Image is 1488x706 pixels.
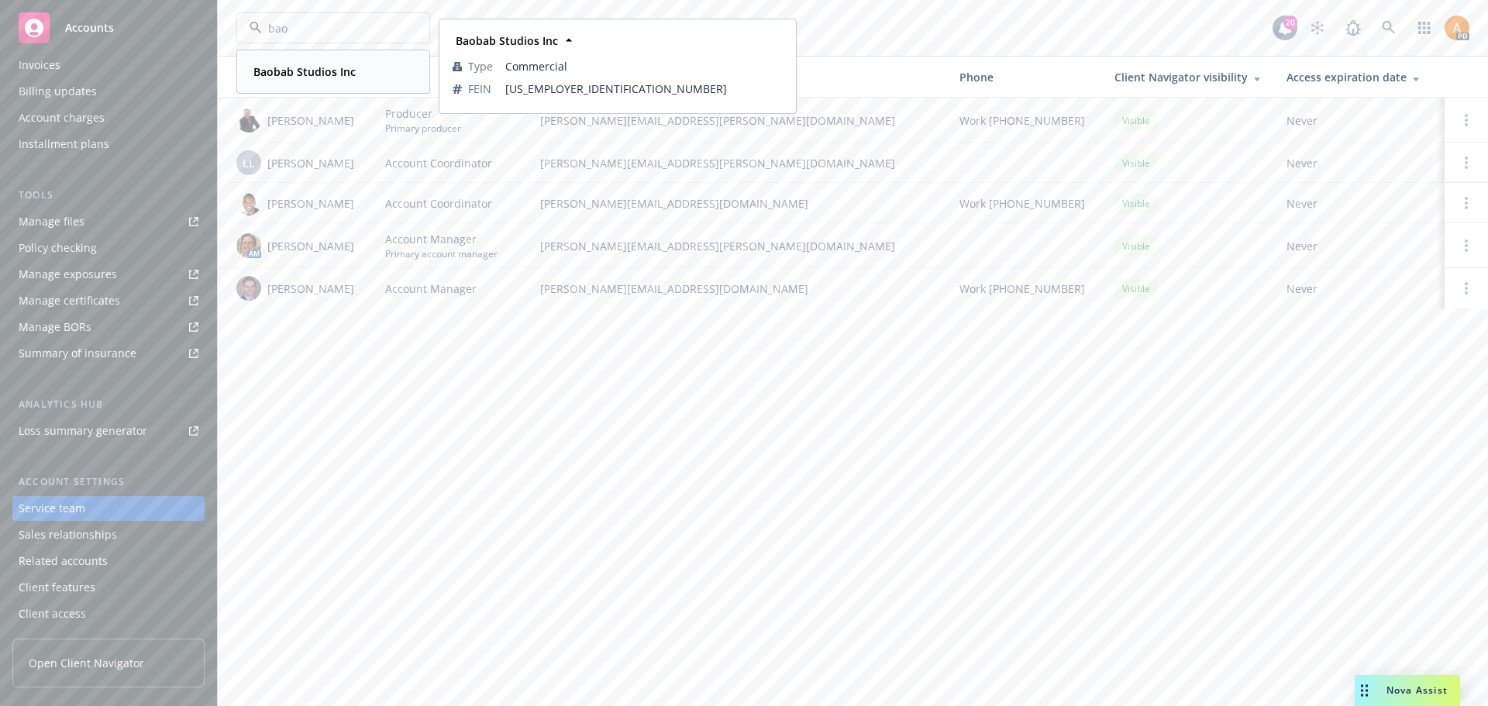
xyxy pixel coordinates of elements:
[385,231,498,247] span: Account Manager
[267,155,354,171] span: [PERSON_NAME]
[19,575,95,600] div: Client features
[267,281,354,297] span: [PERSON_NAME]
[540,195,935,212] span: [PERSON_NAME][EMAIL_ADDRESS][DOMAIN_NAME]
[1114,111,1158,130] div: Visible
[1286,281,1432,297] span: Never
[19,262,117,287] div: Manage exposures
[540,155,935,171] span: [PERSON_NAME][EMAIL_ADDRESS][PERSON_NAME][DOMAIN_NAME]
[12,262,205,287] a: Manage exposures
[12,522,205,547] a: Sales relationships
[253,64,356,79] strong: Baobab Studios Inc
[267,238,354,254] span: [PERSON_NAME]
[385,247,498,260] span: Primary account manager
[385,105,461,122] span: Producer
[12,105,205,130] a: Account charges
[19,53,60,77] div: Invoices
[19,315,91,339] div: Manage BORs
[267,195,354,212] span: [PERSON_NAME]
[29,655,144,671] span: Open Client Navigator
[12,6,205,50] a: Accounts
[267,112,354,129] span: [PERSON_NAME]
[12,209,205,234] a: Manage files
[1114,236,1158,256] div: Visible
[1386,684,1448,697] span: Nova Assist
[236,233,261,258] img: photo
[19,105,105,130] div: Account charges
[12,474,205,490] div: Account settings
[1302,12,1333,43] a: Stop snowing
[456,33,558,48] strong: Baobab Studios Inc
[19,418,147,443] div: Loss summary generator
[959,112,1085,129] span: Work [PHONE_NUMBER]
[19,236,97,260] div: Policy checking
[19,132,109,157] div: Installment plans
[12,79,205,104] a: Billing updates
[1338,12,1369,43] a: Report a Bug
[12,549,205,573] a: Related accounts
[1355,675,1460,706] button: Nova Assist
[1409,12,1440,43] a: Switch app
[12,315,205,339] a: Manage BORs
[385,122,461,135] span: Primary producer
[1286,112,1432,129] span: Never
[385,281,477,297] span: Account Manager
[1445,15,1469,40] img: photo
[236,108,261,133] img: photo
[385,195,492,212] span: Account Coordinator
[19,496,85,521] div: Service team
[959,195,1085,212] span: Work [PHONE_NUMBER]
[468,81,491,97] span: FEIN
[12,575,205,600] a: Client features
[1286,195,1432,212] span: Never
[236,191,261,215] img: photo
[540,112,935,129] span: [PERSON_NAME][EMAIL_ADDRESS][PERSON_NAME][DOMAIN_NAME]
[505,81,783,97] span: [US_EMPLOYER_IDENTIFICATION_NUMBER]
[1286,155,1432,171] span: Never
[262,20,398,36] input: Filter by keyword
[1373,12,1404,43] a: Search
[1355,675,1374,706] div: Drag to move
[19,79,97,104] div: Billing updates
[1114,153,1158,173] div: Visible
[12,341,205,366] a: Summary of insurance
[959,281,1085,297] span: Work [PHONE_NUMBER]
[1283,13,1297,27] div: 20
[1286,238,1432,254] span: Never
[12,397,205,412] div: Analytics hub
[12,132,205,157] a: Installment plans
[19,288,120,313] div: Manage certificates
[12,601,205,626] a: Client access
[1114,69,1262,85] div: Client Navigator visibility
[65,22,114,34] span: Accounts
[19,549,108,573] div: Related accounts
[12,496,205,521] a: Service team
[1114,194,1158,213] div: Visible
[385,155,492,171] span: Account Coordinator
[12,188,205,203] div: Tools
[1114,279,1158,298] div: Visible
[19,522,117,547] div: Sales relationships
[540,238,935,254] span: [PERSON_NAME][EMAIL_ADDRESS][PERSON_NAME][DOMAIN_NAME]
[19,341,136,366] div: Summary of insurance
[959,69,1090,85] div: Phone
[540,281,935,297] span: [PERSON_NAME][EMAIL_ADDRESS][DOMAIN_NAME]
[12,236,205,260] a: Policy checking
[236,276,261,301] img: photo
[243,155,255,171] span: LL
[12,288,205,313] a: Manage certificates
[1286,69,1432,85] div: Access expiration date
[19,601,86,626] div: Client access
[19,209,84,234] div: Manage files
[505,58,783,74] span: Commercial
[12,418,205,443] a: Loss summary generator
[12,53,205,77] a: Invoices
[468,58,493,74] span: Type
